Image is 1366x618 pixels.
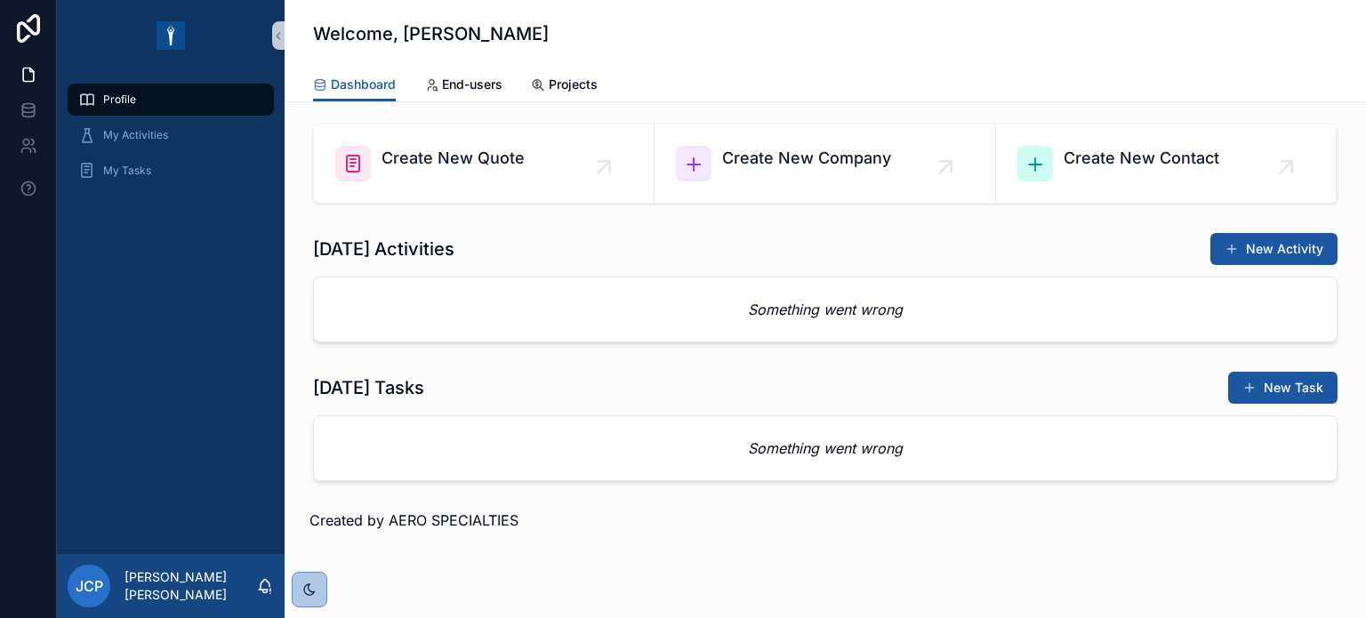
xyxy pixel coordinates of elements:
[314,124,655,203] a: Create New Quote
[76,575,103,597] span: JCP
[748,437,903,459] em: Something went wrong
[722,146,891,171] span: Create New Company
[1064,146,1219,171] span: Create New Contact
[125,568,256,604] p: [PERSON_NAME] [PERSON_NAME]
[157,21,185,50] img: App logo
[331,76,396,93] span: Dashboard
[57,71,285,210] div: scrollable content
[549,76,598,93] span: Projects
[103,128,168,142] span: My Activities
[442,76,502,93] span: End-users
[1210,233,1338,265] button: New Activity
[103,92,136,107] span: Profile
[1228,372,1338,404] button: New Task
[655,124,995,203] a: Create New Company
[313,21,549,46] h1: Welcome, [PERSON_NAME]
[424,68,502,104] a: End-users
[68,155,274,187] a: My Tasks
[68,84,274,116] a: Profile
[313,237,454,261] h1: [DATE] Activities
[309,511,518,529] span: Created by AERO SPECIALTIES
[68,119,274,151] a: My Activities
[382,146,525,171] span: Create New Quote
[748,299,903,320] em: Something went wrong
[103,164,151,178] span: My Tasks
[996,124,1337,203] a: Create New Contact
[313,68,396,102] a: Dashboard
[313,375,424,400] h1: [DATE] Tasks
[531,68,598,104] a: Projects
